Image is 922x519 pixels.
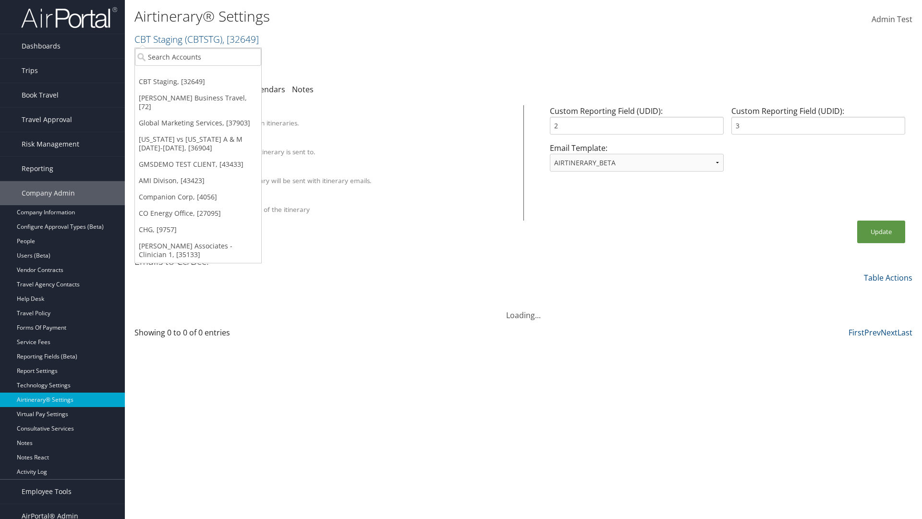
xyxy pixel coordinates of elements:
[135,115,261,131] a: Global Marketing Services, [37903]
[179,138,511,147] div: Override Email
[135,48,261,66] input: Search Accounts
[864,327,881,338] a: Prev
[898,327,912,338] a: Last
[135,74,261,90] a: CBT Staging, [32649]
[179,110,511,118] div: Client Name
[135,205,261,222] a: CO Energy Office, [27095]
[864,272,912,283] a: Table Actions
[179,167,511,176] div: Attach PDF
[22,480,72,504] span: Employee Tools
[22,132,79,156] span: Risk Management
[135,222,261,238] a: CHG, [9757]
[135,189,261,205] a: Companion Corp, [4056]
[21,6,117,29] img: airportal-logo.png
[857,221,905,243] button: Update
[135,156,261,173] a: GMSDEMO TEST CLIENT, [43433]
[134,327,323,343] div: Showing 0 to 0 of 0 entries
[179,196,511,205] div: Show Survey
[179,176,372,185] label: A PDF version of the itinerary will be sent with itinerary emails.
[22,59,38,83] span: Trips
[849,327,864,338] a: First
[135,238,261,263] a: [PERSON_NAME] Associates - Clinician 1, [35133]
[22,34,61,58] span: Dashboards
[249,84,285,95] a: Calendars
[292,84,314,95] a: Notes
[22,108,72,132] span: Travel Approval
[185,33,222,46] span: ( CBTSTG )
[22,181,75,205] span: Company Admin
[134,298,912,321] div: Loading...
[22,157,53,181] span: Reporting
[222,33,259,46] span: , [ 32649 ]
[134,33,259,46] a: CBT Staging
[546,142,728,179] div: Email Template:
[135,90,261,115] a: [PERSON_NAME] Business Travel, [72]
[728,105,909,142] div: Custom Reporting Field (UDID):
[872,5,912,35] a: Admin Test
[546,105,728,142] div: Custom Reporting Field (UDID):
[134,6,653,26] h1: Airtinerary® Settings
[135,131,261,156] a: [US_STATE] vs [US_STATE] A & M [DATE]-[DATE], [36904]
[135,173,261,189] a: AMI Divison, [43423]
[881,327,898,338] a: Next
[22,83,59,107] span: Book Travel
[872,14,912,25] span: Admin Test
